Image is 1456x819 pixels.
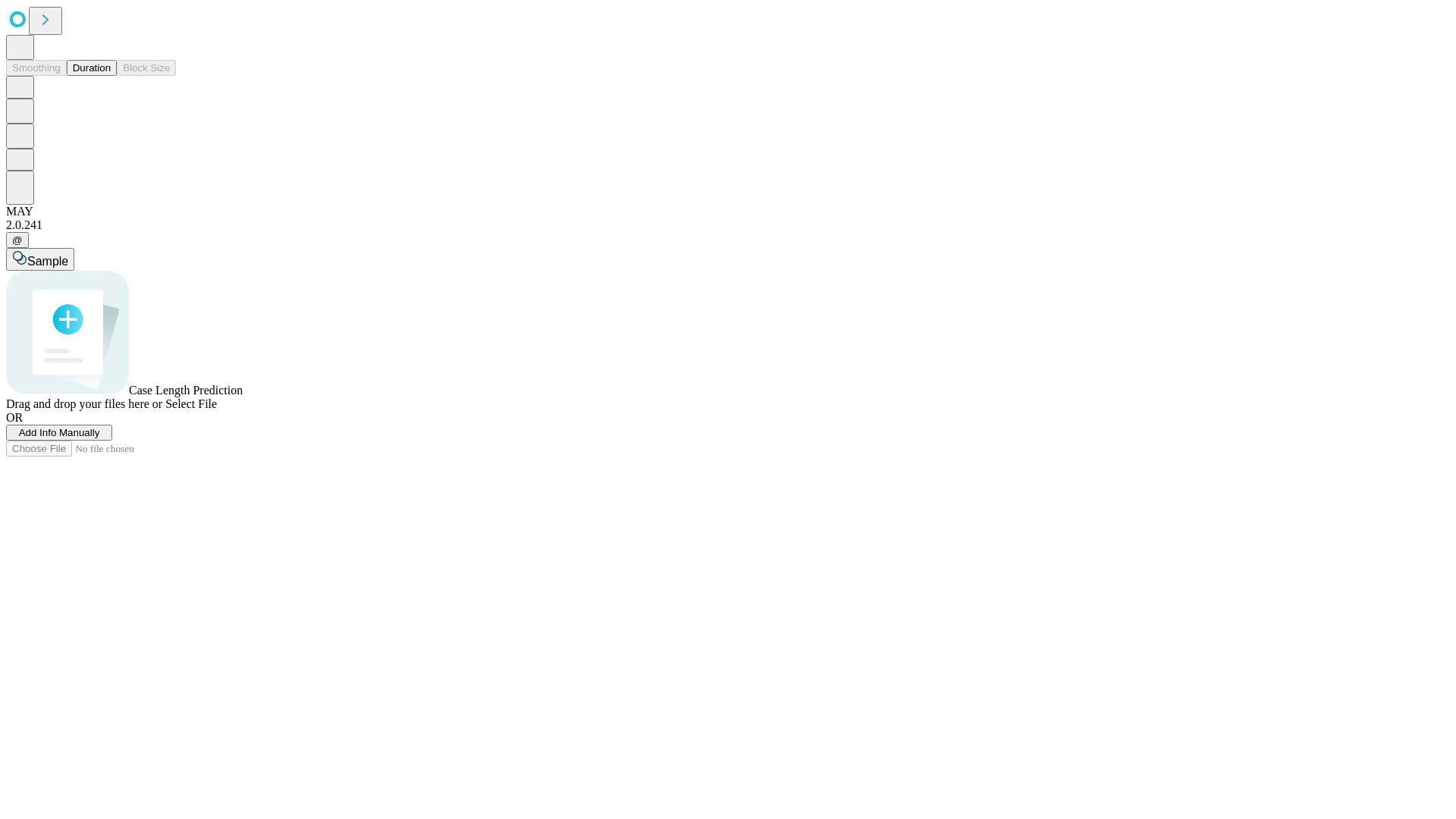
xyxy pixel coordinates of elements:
[12,234,23,246] span: @
[165,397,217,410] span: Select File
[6,411,23,424] span: OR
[19,427,100,438] span: Add Info Manually
[6,248,74,271] button: Sample
[6,232,29,248] button: @
[129,384,243,397] span: Case Length Prediction
[6,397,162,410] span: Drag and drop your files here or
[117,60,176,76] button: Block Size
[6,205,1450,218] div: MAY
[67,60,117,76] button: Duration
[6,425,112,441] button: Add Info Manually
[27,255,68,268] span: Sample
[6,60,67,76] button: Smoothing
[6,218,1450,232] div: 2.0.241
